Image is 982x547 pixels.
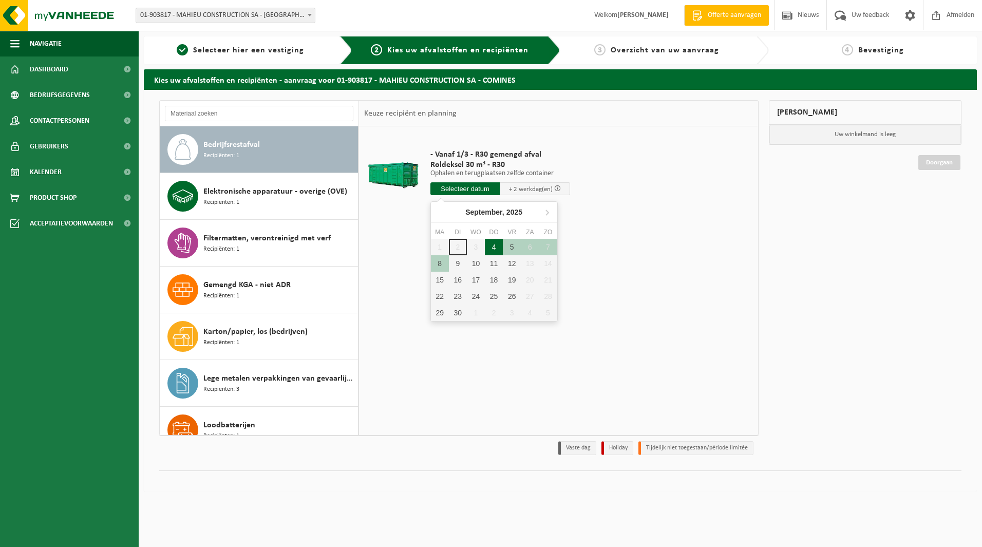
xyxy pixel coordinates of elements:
[431,288,449,305] div: 22
[160,407,358,454] button: Loodbatterijen Recipiënten: 1
[485,288,503,305] div: 25
[467,288,485,305] div: 24
[160,313,358,360] button: Karton/papier, los (bedrijven) Recipiënten: 1
[203,151,239,161] span: Recipiënten: 1
[30,31,62,56] span: Navigatie
[449,288,467,305] div: 23
[203,185,347,198] span: Elektronische apparatuur - overige (OVE)
[503,305,521,321] div: 3
[387,46,528,54] span: Kies uw afvalstoffen en recipiënten
[684,5,769,26] a: Offerte aanvragen
[203,198,239,208] span: Recipiënten: 1
[485,305,503,321] div: 2
[160,173,358,220] button: Elektronische apparatuur - overige (OVE) Recipiënten: 1
[430,160,570,170] span: Roldeksel 30 m³ - R30
[431,272,449,288] div: 15
[203,139,260,151] span: Bedrijfsrestafval
[503,288,521,305] div: 26
[30,108,89,134] span: Contactpersonen
[160,360,358,407] button: Lege metalen verpakkingen van gevaarlijke stoffen Recipiënten: 3
[705,10,764,21] span: Offerte aanvragen
[359,101,462,126] div: Keuze recipiënt en planning
[193,46,304,54] span: Selecteer hier een vestiging
[506,209,522,216] i: 2025
[769,125,961,144] p: Uw winkelmand is leeg
[160,126,358,173] button: Bedrijfsrestafval Recipiënten: 1
[371,44,382,55] span: 2
[431,305,449,321] div: 29
[509,186,553,193] span: + 2 werkdag(en)
[203,244,239,254] span: Recipiënten: 1
[601,441,633,455] li: Holiday
[842,44,853,55] span: 4
[611,46,719,54] span: Overzicht van uw aanvraag
[449,227,467,237] div: di
[203,372,355,385] span: Lege metalen verpakkingen van gevaarlijke stoffen
[431,227,449,237] div: ma
[430,182,500,195] input: Selecteer datum
[467,255,485,272] div: 10
[30,134,68,159] span: Gebruikers
[30,185,77,211] span: Product Shop
[160,220,358,267] button: Filtermatten, verontreinigd met verf Recipiënten: 1
[203,385,239,394] span: Recipiënten: 3
[160,267,358,313] button: Gemengd KGA - niet ADR Recipiënten: 1
[430,149,570,160] span: - Vanaf 1/3 - R30 gemengd afval
[203,419,255,431] span: Loodbatterijen
[918,155,960,170] a: Doorgaan
[467,272,485,288] div: 17
[144,69,977,89] h2: Kies uw afvalstoffen en recipiënten - aanvraag voor 01-903817 - MAHIEU CONSTRUCTION SA - COMINES
[485,255,503,272] div: 11
[449,255,467,272] div: 9
[503,239,521,255] div: 5
[449,305,467,321] div: 30
[485,239,503,255] div: 4
[558,441,596,455] li: Vaste dag
[30,82,90,108] span: Bedrijfsgegevens
[503,255,521,272] div: 12
[149,44,332,56] a: 1Selecteer hier een vestiging
[467,227,485,237] div: wo
[539,227,557,237] div: zo
[461,204,526,220] div: September,
[203,279,291,291] span: Gemengd KGA - niet ADR
[30,211,113,236] span: Acceptatievoorwaarden
[858,46,904,54] span: Bevestiging
[203,326,308,338] span: Karton/papier, los (bedrijven)
[431,255,449,272] div: 8
[136,8,315,23] span: 01-903817 - MAHIEU CONSTRUCTION SA - COMINES
[203,431,239,441] span: Recipiënten: 1
[617,11,669,19] strong: [PERSON_NAME]
[485,272,503,288] div: 18
[638,441,753,455] li: Tijdelijk niet toegestaan/période limitée
[203,232,331,244] span: Filtermatten, verontreinigd met verf
[503,272,521,288] div: 19
[30,56,68,82] span: Dashboard
[30,159,62,185] span: Kalender
[177,44,188,55] span: 1
[503,227,521,237] div: vr
[203,291,239,301] span: Recipiënten: 1
[521,227,539,237] div: za
[485,227,503,237] div: do
[430,170,570,177] p: Ophalen en terugplaatsen zelfde container
[594,44,606,55] span: 3
[165,106,353,121] input: Materiaal zoeken
[467,305,485,321] div: 1
[449,272,467,288] div: 16
[203,338,239,348] span: Recipiënten: 1
[769,100,962,125] div: [PERSON_NAME]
